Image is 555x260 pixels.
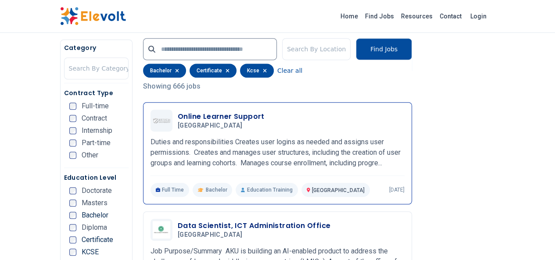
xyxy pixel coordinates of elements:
input: KCSE [69,249,76,256]
a: Resources [397,9,436,23]
input: Internship [69,127,76,134]
input: Masters [69,199,76,207]
h5: Education Level [64,173,129,182]
span: [GEOGRAPHIC_DATA] [178,231,242,239]
h3: Data Scientist, ICT Administration Office [178,221,330,231]
a: Find Jobs [362,9,397,23]
input: Part-time [69,139,76,146]
div: bachelor [143,64,186,78]
span: Bachelor [205,186,227,193]
input: Doctorate [69,187,76,194]
span: KCSE [82,249,99,256]
span: Doctorate [82,187,112,194]
div: kcse [240,64,274,78]
h3: Online Learner Support [178,111,265,122]
p: Showing 666 jobs [143,81,412,92]
input: Other [69,152,76,159]
a: Zetech UniversityOnline Learner Support[GEOGRAPHIC_DATA]Duties and responsibilities Creates user ... [150,110,405,197]
p: Duties and responsibilities Creates user logins as needed and assigns user permissions. Creates a... [150,137,405,168]
a: Contact [436,9,465,23]
span: Full-time [82,103,109,110]
div: certificate [190,64,236,78]
span: Internship [82,127,112,134]
span: Other [82,152,98,159]
p: Education Training [236,183,297,197]
button: Find Jobs [356,38,412,60]
h5: Category [64,43,129,52]
h5: Contract Type [64,89,129,97]
span: Certificate [82,236,113,243]
p: [DATE] [389,186,405,193]
button: Clear all [277,64,302,78]
img: Zetech University [153,118,170,124]
input: Contract [69,115,76,122]
span: Part-time [82,139,111,146]
span: [GEOGRAPHIC_DATA] [178,122,242,130]
a: Home [337,9,362,23]
span: Diploma [82,224,107,231]
input: Certificate [69,236,76,243]
span: [GEOGRAPHIC_DATA] [312,187,365,193]
p: Full Time [150,183,190,197]
input: Full-time [69,103,76,110]
input: Bachelor [69,212,76,219]
span: Contract [82,115,107,122]
span: Bachelor [82,212,108,219]
img: Elevolt [60,7,126,25]
span: Masters [82,199,107,207]
img: Aga khan University [153,221,170,239]
a: Login [465,7,492,25]
input: Diploma [69,224,76,231]
iframe: Chat Widget [511,218,555,260]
